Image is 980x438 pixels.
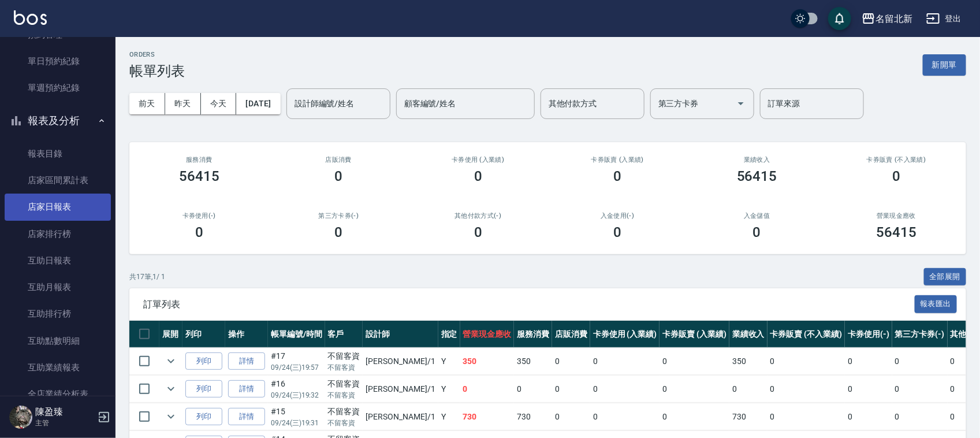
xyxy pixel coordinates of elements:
button: 登出 [922,8,966,29]
h3: 56415 [179,168,219,184]
th: 營業現金應收 [460,321,515,348]
h3: 56415 [737,168,777,184]
h2: ORDERS [129,51,185,58]
a: 店家日報表 [5,194,111,220]
p: 09/24 (三) 19:57 [271,362,322,373]
td: Y [438,376,460,403]
button: 全部展開 [924,268,967,286]
h3: 0 [613,224,621,240]
td: 730 [514,403,552,430]
td: 0 [590,403,660,430]
th: 卡券使用 (入業績) [590,321,660,348]
a: 單週預約紀錄 [5,75,111,101]
td: #16 [268,376,325,403]
a: 互助日報表 [5,247,111,274]
a: 報表匯出 [915,298,957,309]
td: 0 [552,348,590,375]
h2: 業績收入 [701,156,813,164]
th: 店販消費 [552,321,590,348]
button: 報表匯出 [915,295,957,313]
p: 不留客資 [328,390,360,400]
button: [DATE] [236,93,280,114]
td: Y [438,348,460,375]
h3: 帳單列表 [129,63,185,79]
td: 0 [552,403,590,430]
td: 0 [590,376,660,403]
h2: 入金使用(-) [562,212,674,220]
a: 詳情 [228,408,265,426]
p: 共 17 筆, 1 / 1 [129,272,165,282]
th: 帳單編號/時間 [268,321,325,348]
td: 0 [552,376,590,403]
td: 350 [729,348,767,375]
a: 報表目錄 [5,140,111,167]
button: save [828,7,851,30]
td: 0 [659,403,729,430]
th: 第三方卡券(-) [892,321,948,348]
td: 0 [460,376,515,403]
td: 0 [659,348,729,375]
h2: 入金儲值 [701,212,813,220]
h3: 0 [334,168,342,184]
button: 報表及分析 [5,106,111,136]
h5: 陳盈臻 [35,406,94,418]
h3: 0 [334,224,342,240]
td: 0 [729,376,767,403]
td: 350 [514,348,552,375]
td: [PERSON_NAME] /1 [363,403,438,430]
div: 不留客資 [328,406,360,418]
button: 今天 [201,93,237,114]
a: 互助排行榜 [5,300,111,327]
td: 730 [460,403,515,430]
h3: 0 [474,168,482,184]
td: [PERSON_NAME] /1 [363,376,438,403]
td: 0 [845,348,892,375]
h3: 0 [474,224,482,240]
h3: 56415 [876,224,916,240]
a: 互助月報表 [5,274,111,300]
a: 詳情 [228,380,265,398]
h3: 服務消費 [143,156,255,164]
td: 0 [659,376,729,403]
button: expand row [162,380,180,398]
h2: 第三方卡券(-) [283,212,395,220]
td: 0 [590,348,660,375]
td: 0 [892,376,948,403]
div: 名留北新 [875,12,912,26]
td: 0 [892,348,948,375]
h3: 0 [613,168,621,184]
h3: 0 [195,224,203,240]
td: [PERSON_NAME] /1 [363,348,438,375]
td: 0 [892,403,948,430]
h2: 卡券販賣 (入業績) [562,156,674,164]
h2: 營業現金應收 [841,212,953,220]
td: 0 [767,348,845,375]
td: 0 [845,376,892,403]
img: Logo [14,10,47,25]
span: 訂單列表 [143,299,915,310]
button: 列印 [185,380,222,398]
th: 設計師 [363,321,438,348]
div: 不留客資 [328,378,360,390]
th: 卡券販賣 (不入業績) [767,321,845,348]
button: expand row [162,352,180,370]
p: 09/24 (三) 19:32 [271,390,322,400]
th: 卡券販賣 (入業績) [659,321,729,348]
h2: 其他付款方式(-) [422,212,534,220]
th: 操作 [225,321,268,348]
td: 0 [845,403,892,430]
td: Y [438,403,460,430]
td: 730 [729,403,767,430]
p: 主管 [35,418,94,428]
th: 展開 [159,321,182,348]
th: 客戶 [325,321,363,348]
a: 新開單 [923,59,966,70]
h2: 卡券販賣 (不入業績) [841,156,953,164]
a: 全店業績分析表 [5,381,111,407]
a: 店家排行榜 [5,221,111,247]
p: 09/24 (三) 19:31 [271,418,322,428]
td: #17 [268,348,325,375]
h3: 0 [892,168,900,184]
th: 列印 [182,321,225,348]
h3: 0 [753,224,761,240]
